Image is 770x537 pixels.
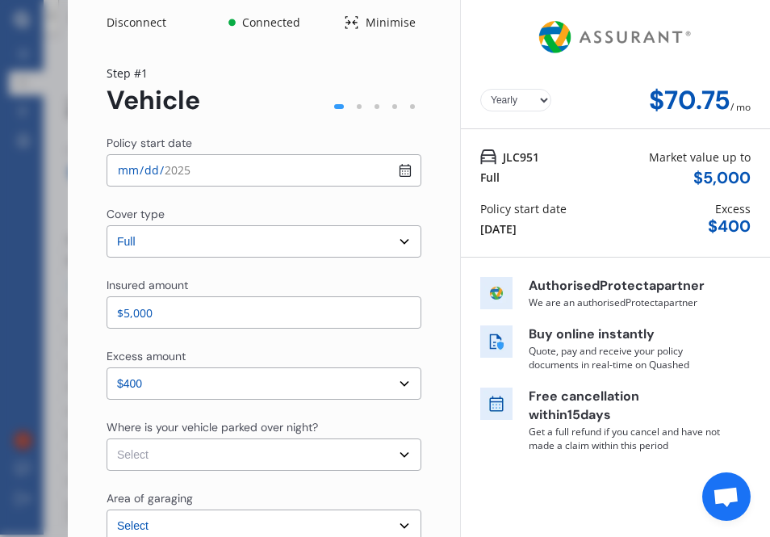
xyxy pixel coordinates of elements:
[529,277,722,296] p: Authorised Protecta partner
[480,325,513,358] img: buy online icon
[529,325,722,344] p: Buy online instantly
[529,296,722,309] p: We are an authorised Protecta partner
[730,86,751,115] div: / mo
[480,388,513,420] img: free cancel icon
[649,149,751,166] div: Market value up to
[107,277,188,293] div: Insured amount
[480,220,517,237] div: [DATE]
[107,419,318,435] div: Where is your vehicle parked over night?
[693,169,751,187] div: $ 5,000
[715,200,751,217] div: Excess
[107,490,193,506] div: Area of garaging
[529,344,722,371] p: Quote, pay and receive your policy documents in real-time on Quashed
[708,217,751,236] div: $ 400
[359,15,421,31] div: Minimise
[239,15,303,31] div: Connected
[107,15,184,31] div: Disconnect
[107,154,421,187] input: dd / mm / yyyy
[534,6,697,68] img: Assurant.png
[702,472,751,521] a: Open chat
[529,388,722,425] p: Free cancellation within 15 days
[107,348,186,364] div: Excess amount
[107,135,192,151] div: Policy start date
[649,86,730,115] div: $70.75
[480,200,567,217] div: Policy start date
[107,86,200,115] div: Vehicle
[480,277,513,309] img: insurer icon
[107,206,165,222] div: Cover type
[107,65,200,82] div: Step # 1
[480,169,500,186] div: Full
[529,425,722,452] p: Get a full refund if you cancel and have not made a claim within this period
[107,296,421,329] input: Enter insured amount
[503,149,539,166] span: JLC951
